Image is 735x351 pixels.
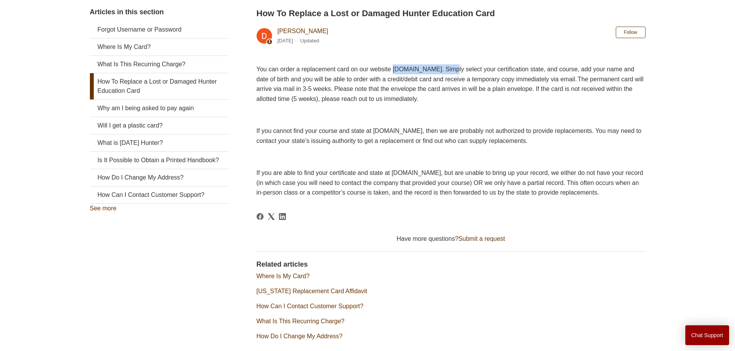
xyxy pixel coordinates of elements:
[90,205,117,212] a: See more
[458,235,505,242] a: Submit a request
[268,213,275,220] a: X Corp
[90,134,229,151] a: What is [DATE] Hunter?
[616,27,645,38] button: Follow Article
[268,213,275,220] svg: Share this page on X Corp
[300,38,319,44] li: Updated
[90,169,229,186] a: How Do I Change My Address?
[257,128,642,144] span: If you cannot find your course and state at [DOMAIN_NAME], then we are probably not authorized to...
[257,303,363,309] a: How Can I Contact Customer Support?
[90,100,229,117] a: Why am I being asked to pay again
[90,152,229,169] a: Is It Possible to Obtain a Printed Handbook?
[90,8,164,16] span: Articles in this section
[277,28,328,34] a: [PERSON_NAME]
[257,318,345,324] a: What Is This Recurring Charge?
[257,288,367,294] a: [US_STATE] Replacement Card Affidavit
[90,21,229,38] a: Forgot Username or Password
[257,333,343,339] a: How Do I Change My Address?
[257,7,645,20] h2: How To Replace a Lost or Damaged Hunter Education Card
[257,234,645,244] div: Have more questions?
[257,259,645,270] h2: Related articles
[257,66,644,102] span: You can order a replacement card on our website [DOMAIN_NAME]. Simply select your certification s...
[90,39,229,55] a: Where Is My Card?
[90,186,229,203] a: How Can I Contact Customer Support?
[90,73,229,99] a: How To Replace a Lost or Damaged Hunter Education Card
[257,273,310,279] a: Where Is My Card?
[685,325,730,345] button: Chat Support
[277,38,293,44] time: 03/04/2024, 09:49
[90,56,229,73] a: What Is This Recurring Charge?
[279,213,286,220] a: LinkedIn
[257,213,264,220] a: Facebook
[257,213,264,220] svg: Share this page on Facebook
[90,117,229,134] a: Will I get a plastic card?
[279,213,286,220] svg: Share this page on LinkedIn
[257,170,643,196] span: If you are able to find your certificate and state at [DOMAIN_NAME], but are unable to bring up y...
